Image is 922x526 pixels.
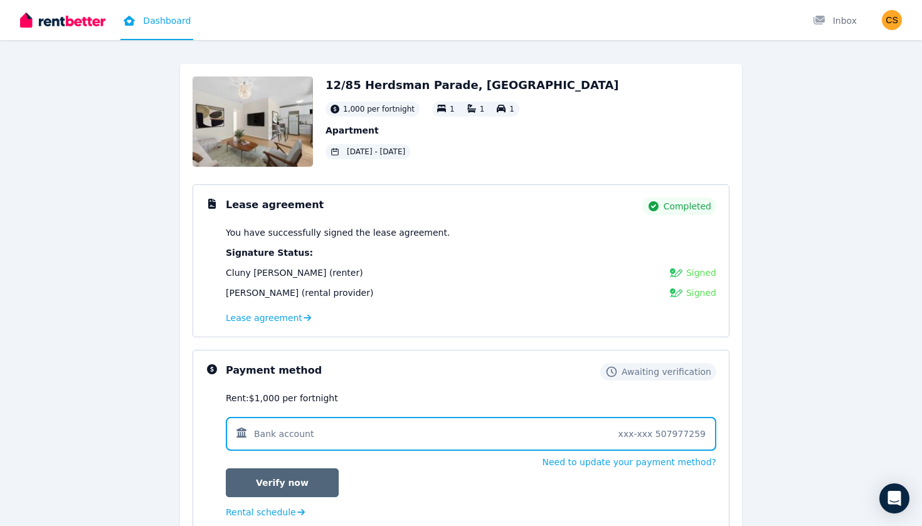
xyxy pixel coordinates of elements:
span: 1,000 per fortnight [343,104,415,114]
span: Signed [686,287,716,299]
img: RentBetter [20,11,105,29]
div: Inbox [813,14,857,27]
a: Rental schedule [226,506,305,518]
div: (renter) [226,266,363,279]
span: Signed [686,266,716,279]
h2: 12/85 Herdsman Parade, [GEOGRAPHIC_DATA] [326,76,619,94]
span: [DATE] - [DATE] [347,147,405,157]
img: Signed Lease [670,266,682,279]
button: Need to update your payment method? [542,456,716,468]
span: Lease agreement [226,312,302,324]
img: Property Url [193,76,313,167]
span: 1 [509,105,514,113]
span: 1 [480,105,485,113]
span: Rental schedule [226,506,296,518]
img: Signed Lease [670,287,682,299]
div: Rent: $1,000 per fortnight [226,392,716,404]
span: Cluny [PERSON_NAME] [226,268,326,278]
span: Completed [664,200,711,213]
a: Verify now [226,468,339,497]
span: Awaiting verification [622,366,711,378]
a: Lease agreement [226,312,311,324]
div: (rental provider) [226,287,373,299]
p: Signature Status: [226,246,716,259]
span: [PERSON_NAME] [226,288,299,298]
div: Open Intercom Messenger [879,483,909,513]
h3: Lease agreement [226,197,324,213]
h3: Payment method [226,363,322,378]
img: Cluny Seager [882,10,902,30]
p: Apartment [326,124,619,137]
span: 1 [450,105,455,113]
p: You have successfully signed the lease agreement. [226,226,716,239]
